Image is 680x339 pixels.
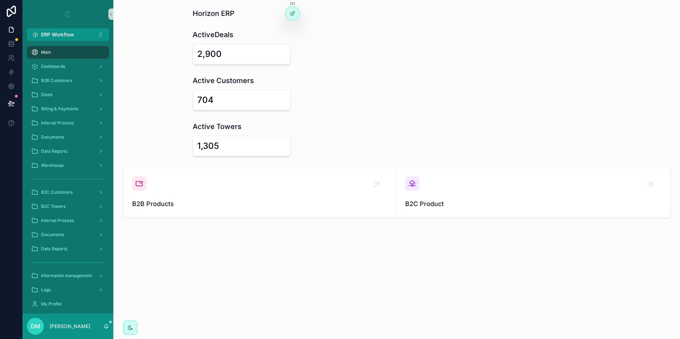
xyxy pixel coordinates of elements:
div: 704 [197,94,214,106]
a: Data Reports [27,242,109,255]
span: Documents [41,232,64,238]
a: My Profile [27,298,109,310]
a: B2C Towers [27,200,109,213]
a: Information management [27,269,109,282]
span: ERP Workflow [41,31,74,38]
span: Warehouse [41,163,64,168]
span: DM [31,322,40,331]
h1: Active Towers [193,122,242,131]
span: B2C Towers [41,204,66,209]
img: App logo [62,8,74,20]
a: Dashboards [27,60,109,73]
span: Internal Process [41,218,74,223]
h1: Horizon ERP [193,8,234,18]
span: B2B Products [132,199,388,209]
a: B2C Product [397,168,670,217]
a: Warehouse [27,159,109,172]
span: My Profile [41,301,62,307]
a: B2C Customers [27,186,109,199]
div: 1,305 [197,140,219,152]
a: B2B Customers [27,74,109,87]
span: Information management [41,273,92,279]
a: Billing & Payments [27,103,109,115]
a: Internal Process [27,214,109,227]
a: Main [27,46,109,59]
p: [PERSON_NAME] [50,323,90,330]
span: Billing & Payments [41,106,78,112]
a: Documents [27,228,109,241]
div: 2,900 [197,48,222,60]
span: Internal Process [41,120,74,126]
span: Data Reports [41,148,67,154]
span: B2B Customers [41,78,72,83]
span: Logs [41,287,51,293]
a: Documents [27,131,109,144]
a: Internal Process [27,117,109,129]
span: Deals [41,92,52,98]
span: Main [41,49,51,55]
span: Dashboards [41,64,65,69]
span: Documents [41,134,64,140]
div: scrollable content [23,41,113,314]
h1: Active Customers [193,76,254,86]
span: B2C Product [405,199,661,209]
a: Data Reports [27,145,109,158]
a: Deals [27,88,109,101]
a: B2B Products [124,168,397,217]
button: Select Button [27,28,109,41]
h1: ActiveDeals [193,30,233,40]
span: Data Reports [41,246,67,252]
span: B2C Customers [41,189,73,195]
a: Logs [27,284,109,296]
